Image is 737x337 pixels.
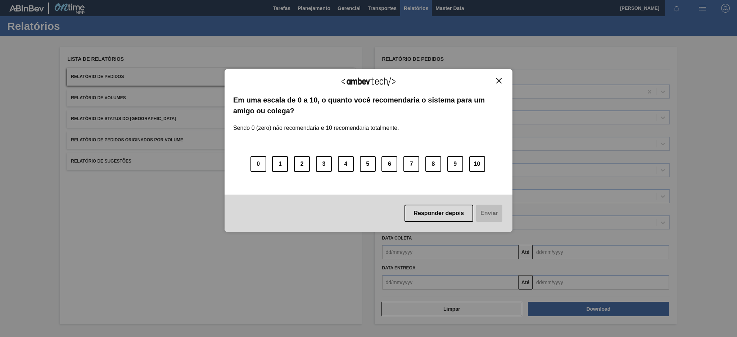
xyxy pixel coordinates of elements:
button: 4 [338,156,354,172]
img: Close [496,78,502,83]
button: 1 [272,156,288,172]
button: 2 [294,156,310,172]
button: 0 [250,156,266,172]
button: 5 [360,156,376,172]
button: Close [494,78,504,84]
button: 6 [381,156,397,172]
label: Em uma escala de 0 a 10, o quanto você recomendaria o sistema para um amigo ou colega? [233,95,504,117]
button: 3 [316,156,332,172]
button: Responder depois [404,205,474,222]
button: 7 [403,156,419,172]
label: Sendo 0 (zero) não recomendaria e 10 recomendaria totalmente. [233,116,399,131]
button: 9 [447,156,463,172]
button: 8 [425,156,441,172]
img: Logo Ambevtech [342,77,395,86]
button: 10 [469,156,485,172]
